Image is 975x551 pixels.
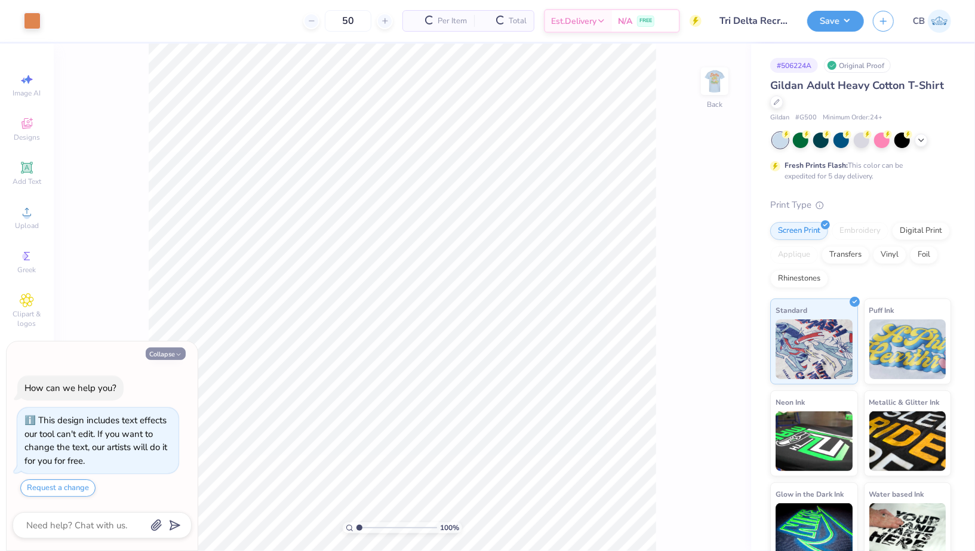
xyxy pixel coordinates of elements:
span: Standard [776,304,807,316]
span: Est. Delivery [551,15,596,27]
input: – – [325,10,371,32]
span: Designs [14,133,40,142]
img: Back [703,69,727,93]
input: Untitled Design [711,9,798,33]
div: How can we help you? [24,382,116,394]
span: Glow in the Dark Ink [776,488,844,500]
span: Image AI [13,88,41,98]
div: This color can be expedited for 5 day delivery. [785,160,931,181]
span: Greek [18,265,36,275]
div: # 506224A [770,58,818,73]
a: CB [913,10,951,33]
span: Neon Ink [776,396,805,408]
span: # G500 [795,113,817,123]
div: Vinyl [873,246,906,264]
button: Save [807,11,864,32]
strong: Fresh Prints Flash: [785,161,848,170]
div: Applique [770,246,818,264]
div: Digital Print [892,222,950,240]
button: Request a change [20,479,96,497]
img: Chhavi Bansal [928,10,951,33]
span: 100 % [440,522,459,533]
span: Add Text [13,177,41,186]
div: Original Proof [824,58,891,73]
img: Standard [776,319,853,379]
span: Total [509,15,527,27]
span: FREE [639,17,652,25]
div: Back [707,99,722,110]
button: Collapse [146,347,186,360]
img: Puff Ink [869,319,946,379]
span: Water based Ink [869,488,924,500]
div: Embroidery [832,222,888,240]
img: Metallic & Glitter Ink [869,411,946,471]
div: This design includes text effects our tool can't edit. If you want to change the text, our artist... [24,414,167,467]
span: Minimum Order: 24 + [823,113,882,123]
span: N/A [618,15,632,27]
span: Gildan Adult Heavy Cotton T-Shirt [770,78,944,93]
img: Neon Ink [776,411,853,471]
span: CB [913,14,925,28]
div: Screen Print [770,222,828,240]
span: Per Item [438,15,467,27]
div: Rhinestones [770,270,828,288]
div: Print Type [770,198,951,212]
span: Gildan [770,113,789,123]
span: Clipart & logos [6,309,48,328]
span: Metallic & Glitter Ink [869,396,940,408]
div: Foil [910,246,938,264]
div: Transfers [822,246,869,264]
span: Upload [15,221,39,230]
span: Puff Ink [869,304,894,316]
